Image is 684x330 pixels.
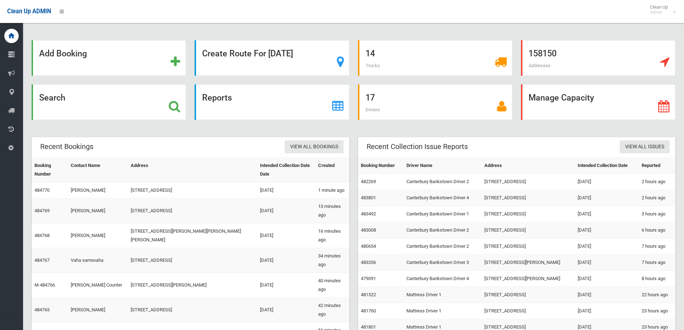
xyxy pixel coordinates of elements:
header: Recent Collection Issue Reports [358,140,476,154]
a: 484769 [34,208,50,213]
a: Reports [195,84,349,120]
a: 482269 [361,179,376,184]
a: 158150 Addresses [521,40,675,76]
td: 42 minutes ago [315,298,349,322]
th: Booking Number [358,158,404,174]
header: Recent Bookings [32,140,102,154]
td: 22 hours ago [639,287,675,303]
th: Created [315,158,349,182]
td: [PERSON_NAME] [68,199,128,223]
td: [PERSON_NAME] [68,182,128,199]
td: Canterbury Bankstown Driver 4 [404,271,482,287]
td: Canterbury Bankstown Driver 2 [404,222,482,238]
td: [DATE] [257,298,315,322]
td: [STREET_ADDRESS] [481,222,575,238]
td: [STREET_ADDRESS][PERSON_NAME] [481,255,575,271]
strong: Manage Capacity [529,93,594,103]
td: 40 minutes ago [315,273,349,298]
a: Search [32,84,186,120]
span: Trucks [366,63,380,68]
td: 2 hours ago [639,190,675,206]
td: Mattress Driver 1 [404,287,482,303]
strong: Add Booking [39,48,87,59]
th: Address [128,158,257,182]
span: Clean Up ADMIN [7,8,51,15]
td: Canterbury Bankstown Driver 4 [404,190,482,206]
a: Create Route For [DATE] [195,40,349,76]
td: Canterbury Bankstown Driver 2 [404,238,482,255]
td: [DATE] [575,287,639,303]
td: [STREET_ADDRESS] [481,174,575,190]
td: [STREET_ADDRESS][PERSON_NAME][PERSON_NAME][PERSON_NAME] [128,223,257,248]
td: [STREET_ADDRESS] [481,238,575,255]
td: 7 hours ago [639,255,675,271]
a: 484767 [34,257,50,263]
td: [DATE] [575,271,639,287]
td: [DATE] [257,223,315,248]
td: [DATE] [575,255,639,271]
td: [DATE] [257,273,315,298]
th: Contact Name [68,158,128,182]
a: View All Bookings [285,140,344,154]
span: Drivers [366,107,380,112]
td: [STREET_ADDRESS] [128,248,257,273]
td: [DATE] [575,222,639,238]
strong: Reports [202,93,232,103]
strong: 158150 [529,48,557,59]
span: Addresses [529,63,550,68]
a: 483206 [361,260,376,265]
td: [PERSON_NAME] [68,223,128,248]
td: [DATE] [575,174,639,190]
span: Clean Up [646,4,675,15]
td: [STREET_ADDRESS] [128,182,257,199]
a: 480654 [361,243,376,249]
td: 34 minutes ago [315,248,349,273]
td: [DATE] [575,206,639,222]
td: 1 minute ago [315,182,349,199]
strong: 17 [366,93,375,103]
td: 2 hours ago [639,174,675,190]
a: 484770 [34,187,50,193]
small: Admin [650,10,668,15]
a: 484765 [34,307,50,312]
a: 479091 [361,276,376,281]
td: 3 hours ago [639,206,675,222]
a: M-484766 [34,282,55,288]
td: [PERSON_NAME] [68,298,128,322]
a: 483492 [361,211,376,217]
th: Intended Collection Date [575,158,639,174]
td: [PERSON_NAME] Counter [68,273,128,298]
td: [DATE] [257,248,315,273]
td: Canterbury Bankstown Driver 2 [404,174,482,190]
th: Address [481,158,575,174]
td: 23 hours ago [639,303,675,319]
td: [STREET_ADDRESS][PERSON_NAME] [128,273,257,298]
td: Mattress Driver 1 [404,303,482,319]
td: Vaha samovaha [68,248,128,273]
a: 481522 [361,292,376,297]
th: Driver Name [404,158,482,174]
td: [STREET_ADDRESS][PERSON_NAME] [481,271,575,287]
a: 483801 [361,195,376,200]
td: 8 hours ago [639,271,675,287]
td: Canterbury Bankstown Driver 3 [404,255,482,271]
td: [STREET_ADDRESS] [481,287,575,303]
a: Manage Capacity [521,84,675,120]
td: 16 minutes ago [315,223,349,248]
a: 14 Trucks [358,40,512,76]
td: [STREET_ADDRESS] [481,190,575,206]
td: [DATE] [575,303,639,319]
th: Intended Collection Date Date [257,158,315,182]
th: Booking Number [32,158,68,182]
th: Reported [639,158,675,174]
td: [STREET_ADDRESS] [481,206,575,222]
td: [DATE] [257,182,315,199]
strong: Create Route For [DATE] [202,48,293,59]
td: [DATE] [257,199,315,223]
a: Add Booking [32,40,186,76]
a: View All Issues [620,140,670,154]
a: 484768 [34,233,50,238]
td: [DATE] [575,238,639,255]
td: [STREET_ADDRESS] [128,199,257,223]
strong: Search [39,93,65,103]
